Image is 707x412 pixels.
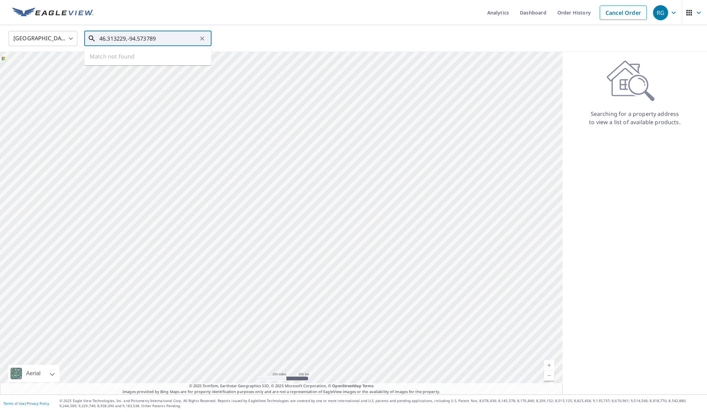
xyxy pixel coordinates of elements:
div: [GEOGRAPHIC_DATA] [9,29,77,48]
span: © 2025 TomTom, Earthstar Geographics SIO, © 2025 Microsoft Corporation, © [189,383,374,389]
a: Cancel Order [600,6,647,20]
div: RG [653,5,668,20]
div: Aerial [24,365,43,382]
button: Clear [197,34,207,43]
input: Search by address or latitude-longitude [99,29,197,48]
a: Privacy Policy [27,401,49,406]
img: EV Logo [12,8,94,18]
p: © 2025 Eagle View Technologies, Inc. and Pictometry International Corp. All Rights Reserved. Repo... [59,398,704,409]
a: Current Level 5, Zoom In [544,360,554,370]
p: Searching for a property address to view a list of available products. [589,110,681,126]
p: | [3,401,49,405]
a: OpenStreetMap [332,383,361,388]
div: Aerial [8,365,59,382]
a: Terms [362,383,374,388]
a: Current Level 5, Zoom Out [544,370,554,381]
a: Terms of Use [3,401,25,406]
